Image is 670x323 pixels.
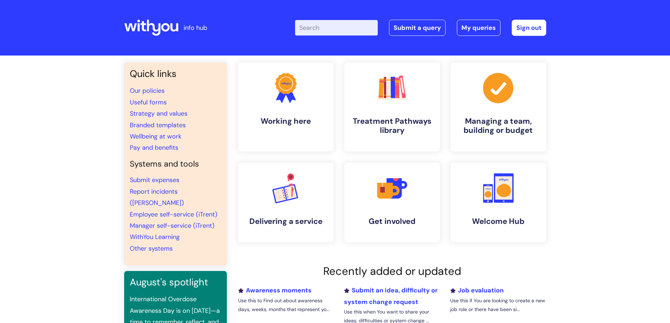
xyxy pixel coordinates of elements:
[130,210,217,219] a: Employee self-service (iTrent)
[456,117,541,135] h4: Managing a team, building or budget
[344,163,440,242] a: Get involved
[130,244,173,253] a: Other systems
[344,63,440,151] a: Treatment Pathways library
[295,20,546,36] div: | -
[456,217,541,226] h4: Welcome Hub
[130,68,221,79] h3: Quick links
[130,132,181,141] a: Wellbeing at work
[451,63,546,151] a: Managing a team, building or budget
[238,296,334,314] p: Use this to Find out about awareness days, weeks, months that represent yo...
[184,22,207,33] p: info hub
[238,63,334,151] a: Working here
[130,176,179,184] a: Submit expenses
[238,265,546,278] h2: Recently added or updated
[457,20,500,36] a: My queries
[130,221,215,230] a: Manager self-service (iTrent)
[130,143,178,152] a: Pay and benefits
[295,20,378,35] input: Search
[344,286,438,306] a: Submit an idea, difficulty or system change request
[350,117,434,135] h4: Treatment Pathways library
[450,286,504,295] a: Job evaluation
[130,187,184,207] a: Report incidents ([PERSON_NAME])
[450,296,546,314] p: Use this if You are looking to create a new job role or there have been si...
[238,163,334,242] a: Delivering a service
[130,109,187,118] a: Strategy and values
[130,86,165,95] a: Our policies
[389,20,446,36] a: Submit a query
[130,98,167,106] a: Useful forms
[130,121,186,129] a: Branded templates
[130,159,221,169] h4: Systems and tools
[244,217,328,226] h4: Delivering a service
[130,277,221,288] h3: August's spotlight
[238,286,312,295] a: Awareness moments
[350,217,434,226] h4: Get involved
[512,20,546,36] a: Sign out
[451,163,546,242] a: Welcome Hub
[244,117,328,126] h4: Working here
[130,233,180,241] a: WithYou Learning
